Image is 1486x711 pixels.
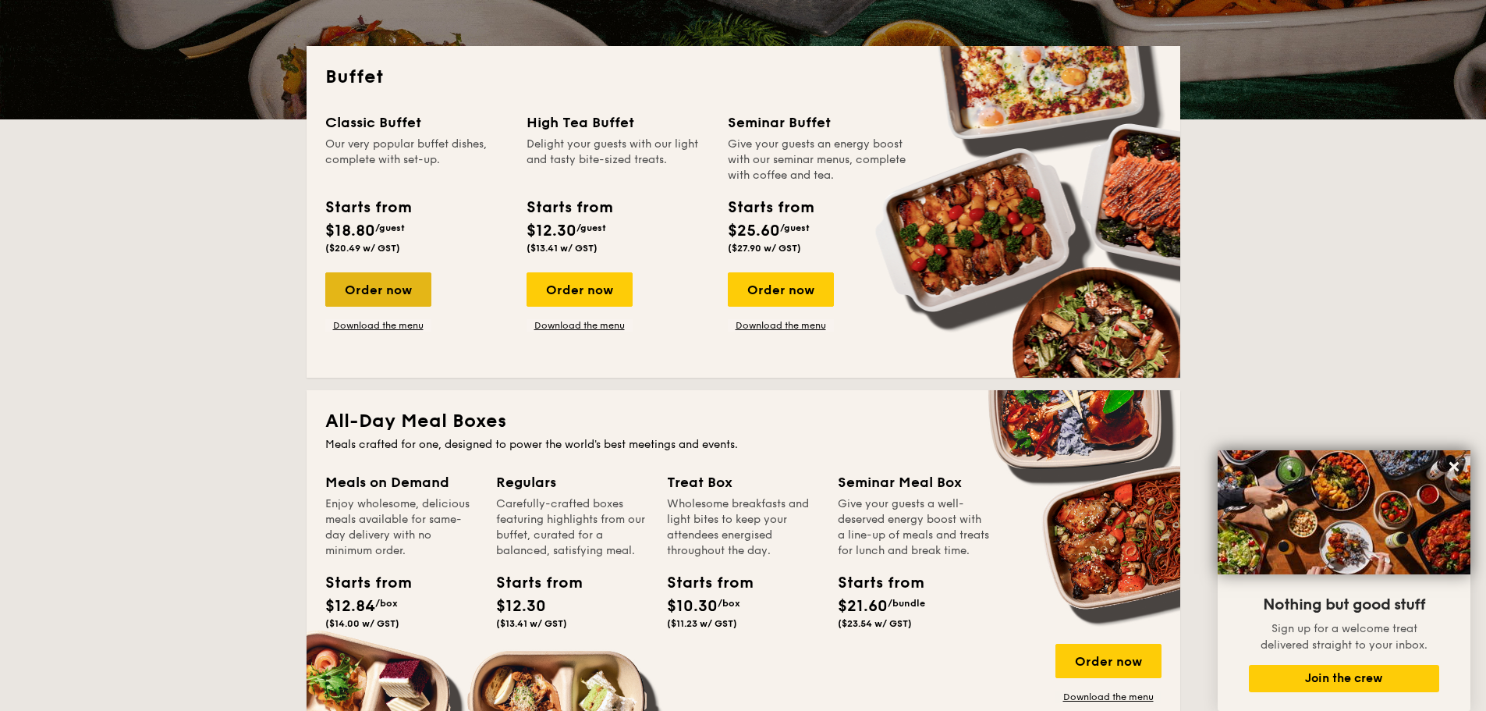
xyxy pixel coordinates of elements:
a: Download the menu [1055,691,1161,703]
div: Seminar Buffet [728,112,910,133]
div: Order now [1055,644,1161,678]
span: $21.60 [838,597,888,616]
span: $12.84 [325,597,375,616]
div: Our very popular buffet dishes, complete with set-up. [325,137,508,183]
div: Give your guests a well-deserved energy boost with a line-up of meals and treats for lunch and br... [838,496,990,559]
img: DSC07876-Edit02-Large.jpeg [1218,450,1470,574]
div: Starts from [667,571,737,595]
div: Order now [728,272,834,307]
span: $25.60 [728,222,780,240]
div: Meals crafted for one, designed to power the world's best meetings and events. [325,437,1161,453]
div: Enjoy wholesome, delicious meals available for same-day delivery with no minimum order. [325,496,477,559]
span: /box [718,598,740,609]
span: ($27.90 w/ GST) [728,243,801,254]
span: ($14.00 w/ GST) [325,618,399,629]
button: Join the crew [1249,665,1439,692]
div: Give your guests an energy boost with our seminar menus, complete with coffee and tea. [728,137,910,183]
span: ($13.41 w/ GST) [527,243,598,254]
div: Order now [527,272,633,307]
span: $18.80 [325,222,375,240]
div: Carefully-crafted boxes featuring highlights from our buffet, curated for a balanced, satisfying ... [496,496,648,559]
div: Meals on Demand [325,471,477,493]
div: Starts from [325,571,395,595]
span: $10.30 [667,597,718,616]
div: Classic Buffet [325,112,508,133]
a: Download the menu [527,319,633,332]
div: Order now [325,272,431,307]
span: $12.30 [496,597,546,616]
h2: All-Day Meal Boxes [325,409,1161,434]
span: /guest [375,222,405,233]
span: $12.30 [527,222,576,240]
span: /bundle [888,598,925,609]
div: Delight your guests with our light and tasty bite-sized treats. [527,137,709,183]
div: Starts from [496,571,566,595]
div: Starts from [728,196,813,219]
a: Download the menu [728,319,834,332]
div: Starts from [325,196,410,219]
span: ($13.41 w/ GST) [496,618,567,629]
div: Starts from [527,196,612,219]
span: /guest [780,222,810,233]
div: Seminar Meal Box [838,471,990,493]
span: ($11.23 w/ GST) [667,618,737,629]
div: Regulars [496,471,648,493]
span: ($23.54 w/ GST) [838,618,912,629]
span: /guest [576,222,606,233]
div: Treat Box [667,471,819,493]
span: Nothing but good stuff [1263,595,1425,614]
button: Close [1442,454,1466,479]
span: Sign up for a welcome treat delivered straight to your inbox. [1261,622,1427,652]
span: ($20.49 w/ GST) [325,243,400,254]
div: Starts from [838,571,908,595]
a: Download the menu [325,319,431,332]
div: High Tea Buffet [527,112,709,133]
div: Wholesome breakfasts and light bites to keep your attendees energised throughout the day. [667,496,819,559]
span: /box [375,598,398,609]
h2: Buffet [325,65,1161,90]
